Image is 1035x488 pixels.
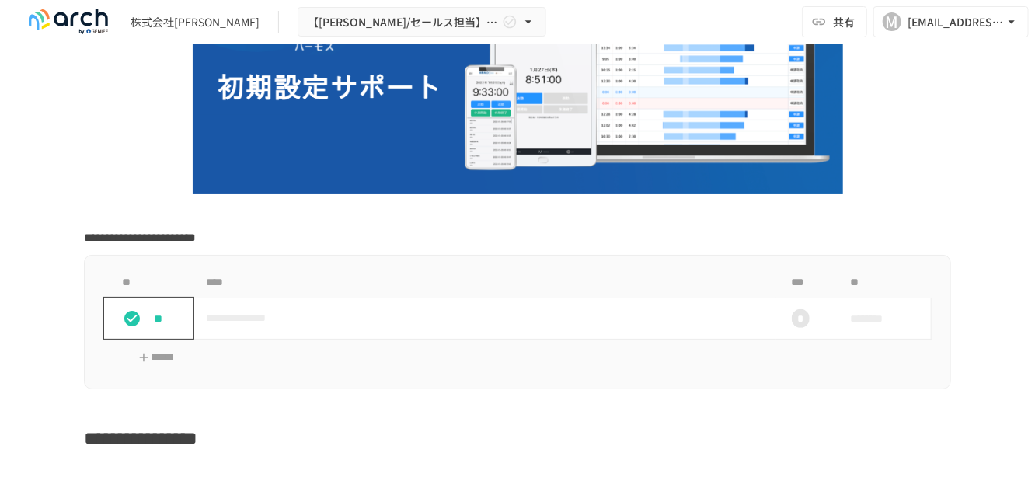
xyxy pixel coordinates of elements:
button: 共有 [802,6,867,37]
button: M[EMAIL_ADDRESS][DOMAIN_NAME] [873,6,1029,37]
button: 【[PERSON_NAME]/セールス担当】株式会社[PERSON_NAME]_初期設定サポート [298,7,546,37]
div: 株式会社[PERSON_NAME] [131,14,260,30]
img: logo-default@2x-9cf2c760.svg [19,9,118,34]
button: status [117,303,148,334]
span: 共有 [833,13,855,30]
span: 【[PERSON_NAME]/セールス担当】株式会社[PERSON_NAME]_初期設定サポート [308,12,499,32]
div: M [883,12,901,31]
div: [EMAIL_ADDRESS][DOMAIN_NAME] [908,12,1004,32]
table: task table [103,268,932,340]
